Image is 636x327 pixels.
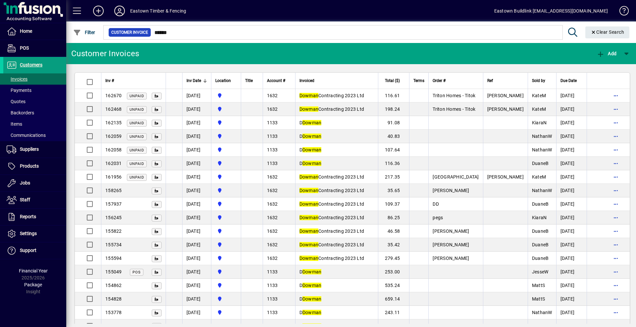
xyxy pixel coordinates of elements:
a: Payments [3,85,66,96]
div: Due Date [560,77,583,84]
td: 107.64 [378,143,409,157]
div: Sold by [532,77,552,84]
td: 659.14 [378,292,409,306]
span: Financial Year [19,268,48,273]
span: D [299,296,322,302]
em: Dowman [302,296,322,302]
span: 162670 [105,93,122,98]
span: 155734 [105,242,122,247]
td: [DATE] [182,292,211,306]
span: NathanW [532,188,552,193]
td: [DATE] [182,184,211,197]
td: [DATE] [556,225,587,238]
span: NathanW [532,134,552,139]
span: 1632 [267,228,278,234]
td: [DATE] [182,225,211,238]
em: Dowman [302,269,322,274]
a: Communications [3,130,66,141]
span: Holyoake St [215,282,237,289]
div: Eastown Timber & Fencing [130,6,186,16]
em: Dowman [299,242,319,247]
td: 116.61 [378,89,409,102]
button: More options [611,212,621,223]
a: Quotes [3,96,66,107]
span: Invoices [7,76,27,82]
span: KiaraN [532,120,547,125]
em: Dowman [302,161,322,166]
td: [DATE] [182,102,211,116]
span: JesseW [532,269,549,274]
em: Dowman [299,228,319,234]
td: [DATE] [182,252,211,265]
span: D [299,147,322,152]
em: Dowman [299,106,319,112]
span: NathanW [532,310,552,315]
a: Settings [3,225,66,242]
em: Dowman [299,188,319,193]
span: D [299,269,322,274]
button: Profile [109,5,130,17]
span: Customers [20,62,42,67]
span: POS [20,45,29,51]
span: Holyoake St [215,255,237,262]
span: Holyoake St [215,146,237,153]
span: Unpaid [130,162,144,166]
em: Dowman [299,93,319,98]
span: Holyoake St [215,295,237,303]
span: Filter [73,30,95,35]
td: 116.36 [378,157,409,170]
span: 1133 [267,134,278,139]
span: 162059 [105,134,122,139]
button: More options [611,104,621,114]
span: Holyoake St [215,133,237,140]
button: Add [595,48,618,60]
td: [DATE] [182,130,211,143]
button: Add [88,5,109,17]
a: Items [3,118,66,130]
span: DuaneB [532,242,549,247]
button: More options [611,280,621,291]
div: Eastown Buildlink [EMAIL_ADDRESS][DOMAIN_NAME] [494,6,608,16]
button: More options [611,185,621,196]
span: KateM [532,106,546,112]
span: 155594 [105,256,122,261]
span: Holyoake St [215,105,237,113]
span: Title [245,77,253,84]
td: 253.00 [378,265,409,279]
td: [DATE] [182,170,211,184]
button: More options [611,266,621,277]
td: [DATE] [556,292,587,306]
span: Triton Homes - Titok [433,93,475,98]
span: Items [7,121,22,127]
span: pegs [433,215,443,220]
span: Holyoake St [215,214,237,221]
td: 86.25 [378,211,409,225]
span: Holyoake St [215,187,237,194]
em: Dowman [299,256,319,261]
div: Total ($) [382,77,406,84]
span: DuaneB [532,201,549,207]
div: Title [245,77,259,84]
span: 158265 [105,188,122,193]
span: [PERSON_NAME] [487,106,524,112]
span: MattS [532,283,545,288]
span: 1632 [267,201,278,207]
span: Holyoake St [215,200,237,208]
span: Unpaid [130,107,144,112]
span: 161956 [105,174,122,180]
span: Triton Homes - Titok [433,106,475,112]
span: D [299,120,322,125]
td: [DATE] [182,89,211,102]
div: Location [215,77,237,84]
td: 91.08 [378,116,409,130]
span: Contracting 2023 Ltd [299,174,364,180]
span: Ref [487,77,493,84]
td: 40.83 [378,130,409,143]
td: [DATE] [182,306,211,319]
span: Payments [7,88,31,93]
a: POS [3,40,66,57]
span: Holyoake St [215,309,237,316]
span: DuaneB [532,161,549,166]
span: Sold by [532,77,545,84]
td: [DATE] [182,279,211,292]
